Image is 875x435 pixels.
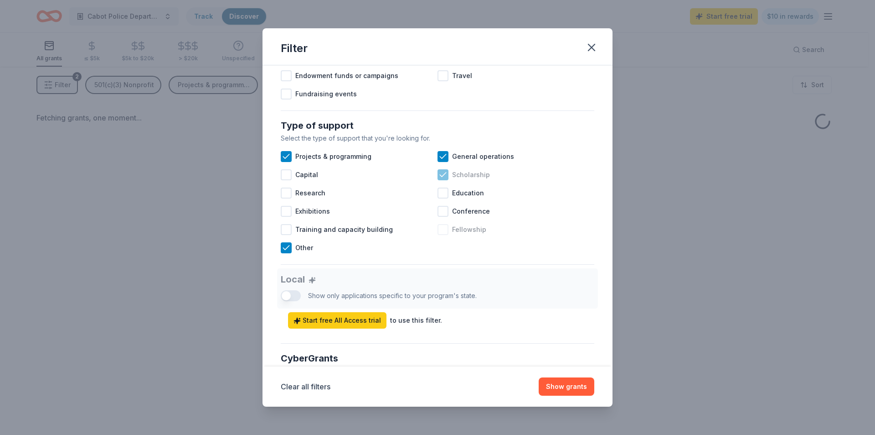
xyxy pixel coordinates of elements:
span: Fellowship [452,224,486,235]
span: Travel [452,70,472,81]
span: Conference [452,206,490,217]
span: Start free All Access trial [293,315,381,326]
span: Other [295,242,313,253]
div: Type of support [281,118,594,133]
span: Education [452,188,484,199]
span: Projects & programming [295,151,371,162]
a: Start free All Access trial [288,312,386,329]
span: Training and capacity building [295,224,393,235]
button: Clear all filters [281,381,330,392]
span: Fundraising events [295,89,357,100]
div: Filter [281,41,308,56]
span: Research [295,188,325,199]
span: Scholarship [452,169,490,180]
button: Show grants [539,377,594,396]
div: to use this filter. [390,315,442,326]
span: Exhibitions [295,206,330,217]
div: CyberGrants [281,351,594,366]
div: Select the type of support that you're looking for. [281,133,594,144]
span: General operations [452,151,514,162]
span: Endowment funds or campaigns [295,70,398,81]
span: Capital [295,169,318,180]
